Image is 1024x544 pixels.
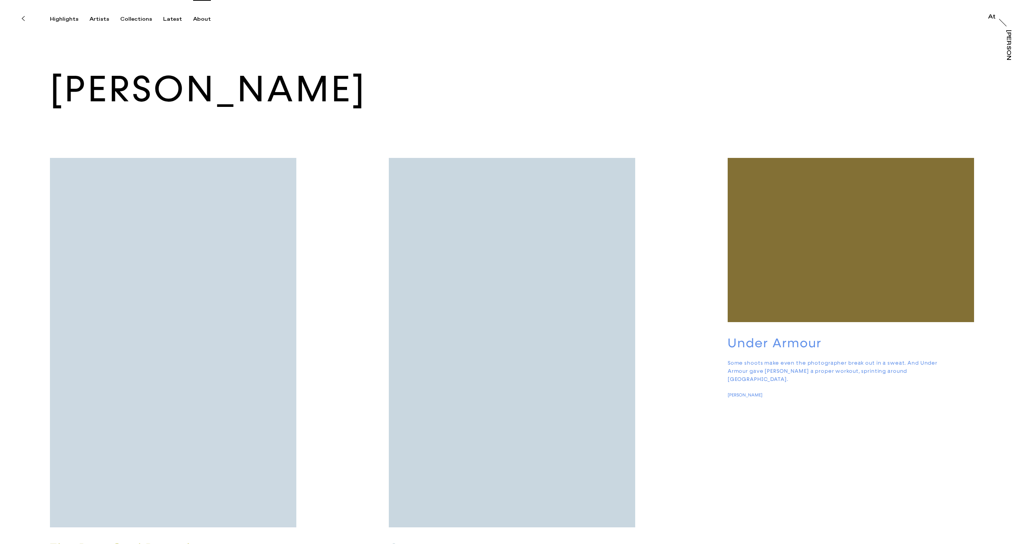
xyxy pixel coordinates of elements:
a: At [988,14,996,21]
h3: Under Armour [728,335,974,351]
div: Latest [163,16,182,23]
button: Collections [120,16,163,23]
button: About [193,16,222,23]
div: About [193,16,211,23]
a: [PERSON_NAME] [728,392,775,398]
a: [PERSON_NAME] [1004,30,1011,60]
button: Latest [163,16,193,23]
div: Artists [90,16,109,23]
button: Under ArmourSome shoots make even the photographer break out in a sweat. And Under Armour gave [P... [728,158,974,398]
button: Artists [90,16,120,23]
button: Highlights [50,16,90,23]
div: [PERSON_NAME] [1006,30,1011,87]
p: Some shoots make even the photographer break out in a sweat. And Under Armour gave [PERSON_NAME] ... [728,359,950,383]
div: Highlights [50,16,78,23]
div: Collections [120,16,152,23]
span: [PERSON_NAME] [728,392,762,398]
